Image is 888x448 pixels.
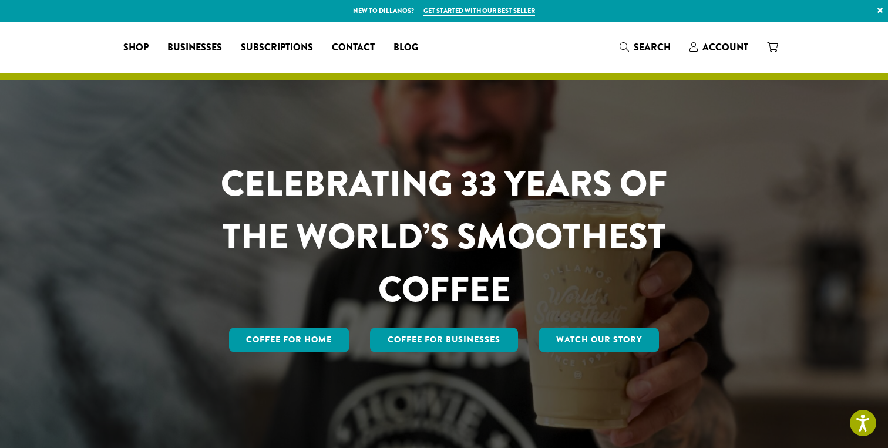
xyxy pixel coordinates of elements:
a: Shop [114,38,158,57]
span: Subscriptions [241,41,313,55]
span: Businesses [167,41,222,55]
a: Get started with our best seller [423,6,535,16]
a: Coffee For Businesses [370,328,518,352]
span: Blog [393,41,418,55]
span: Contact [332,41,375,55]
span: Account [702,41,748,54]
h1: CELEBRATING 33 YEARS OF THE WORLD’S SMOOTHEST COFFEE [186,157,702,316]
a: Watch Our Story [539,328,660,352]
a: Search [610,38,680,57]
a: Coffee for Home [229,328,350,352]
span: Shop [123,41,149,55]
span: Search [634,41,671,54]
